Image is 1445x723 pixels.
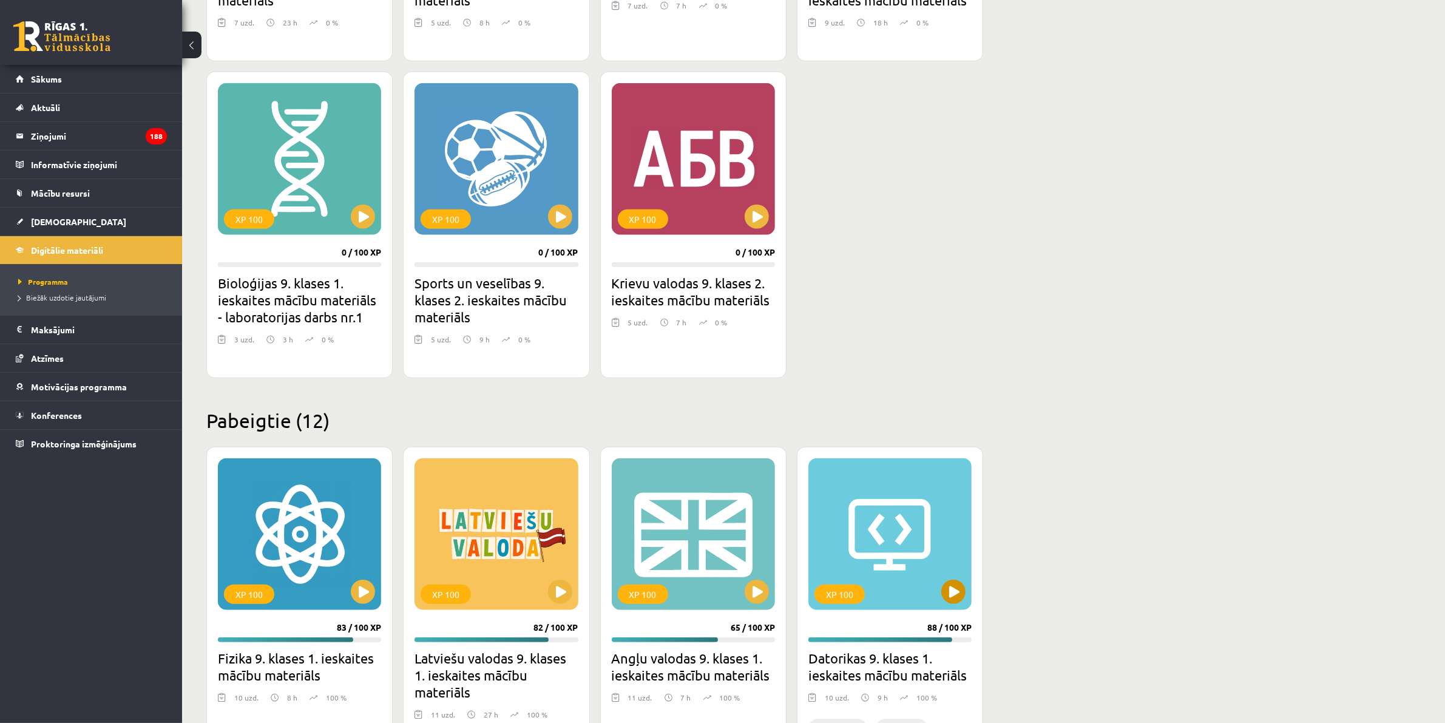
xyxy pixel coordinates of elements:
p: 100 % [326,692,347,703]
h2: Angļu valodas 9. klases 1. ieskaites mācību materiāls [612,650,775,684]
div: 11 uzd. [628,692,652,710]
div: XP 100 [618,585,668,604]
a: Ziņojumi188 [16,122,167,150]
div: 3 uzd. [234,334,254,352]
div: 5 uzd. [431,17,451,35]
p: 0 % [518,334,530,345]
p: 3 h [283,334,293,345]
a: Sākums [16,65,167,93]
p: 27 h [484,709,498,720]
h2: Sports un veselības 9. klases 2. ieskaites mācību materiāls [415,274,578,325]
div: XP 100 [224,209,274,229]
p: 9 h [878,692,888,703]
p: 0 % [518,17,530,28]
p: 7 h [681,692,691,703]
p: 100 % [720,692,740,703]
p: 0 % [916,17,929,28]
h2: Pabeigtie (12) [206,409,983,432]
p: 0 % [322,334,334,345]
p: 0 % [716,317,728,328]
div: 5 uzd. [628,317,648,335]
a: Programma [18,276,170,287]
h2: Bioloģijas 9. klases 1. ieskaites mācību materiāls - laboratorijas darbs nr.1 [218,274,381,325]
legend: Informatīvie ziņojumi [31,151,167,178]
div: XP 100 [224,585,274,604]
div: 10 uzd. [234,692,259,710]
a: Digitālie materiāli [16,236,167,264]
span: Proktoringa izmēģinājums [31,438,137,449]
div: XP 100 [618,209,668,229]
p: 100 % [527,709,547,720]
a: Biežāk uzdotie jautājumi [18,292,170,303]
a: Motivācijas programma [16,373,167,401]
span: Atzīmes [31,353,64,364]
a: Rīgas 1. Tālmācības vidusskola [13,21,110,52]
a: Aktuāli [16,93,167,121]
span: Biežāk uzdotie jautājumi [18,293,106,302]
a: Informatīvie ziņojumi [16,151,167,178]
p: 8 h [287,692,297,703]
div: XP 100 [421,585,471,604]
a: Konferences [16,401,167,429]
div: XP 100 [814,585,865,604]
p: 9 h [479,334,490,345]
h2: Krievu valodas 9. klases 2. ieskaites mācību materiāls [612,274,775,308]
span: Motivācijas programma [31,381,127,392]
p: 23 h [283,17,297,28]
p: 100 % [916,692,937,703]
span: Digitālie materiāli [31,245,103,256]
span: [DEMOGRAPHIC_DATA] [31,216,126,227]
span: Sākums [31,73,62,84]
h2: Fizika 9. klases 1. ieskaites mācību materiāls [218,650,381,684]
legend: Ziņojumi [31,122,167,150]
p: 0 % [326,17,338,28]
span: Programma [18,277,68,287]
a: Maksājumi [16,316,167,344]
p: 7 h [677,317,687,328]
a: [DEMOGRAPHIC_DATA] [16,208,167,236]
a: Proktoringa izmēģinājums [16,430,167,458]
span: Aktuāli [31,102,60,113]
h2: Datorikas 9. klases 1. ieskaites mācību materiāls [808,650,972,684]
span: Konferences [31,410,82,421]
div: 5 uzd. [431,334,451,352]
p: 8 h [479,17,490,28]
a: Mācību resursi [16,179,167,207]
i: 188 [146,128,167,144]
p: 18 h [873,17,888,28]
div: XP 100 [421,209,471,229]
a: Atzīmes [16,344,167,372]
div: 9 uzd. [825,17,845,35]
div: 7 uzd. [234,17,254,35]
div: 10 uzd. [825,692,849,710]
h2: Latviešu valodas 9. klases 1. ieskaites mācību materiāls [415,650,578,701]
legend: Maksājumi [31,316,167,344]
span: Mācību resursi [31,188,90,199]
